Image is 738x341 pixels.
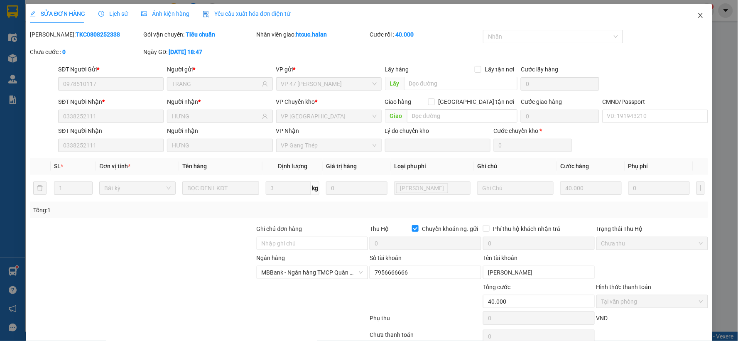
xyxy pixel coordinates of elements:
span: SỬA ĐƠN HÀNG [30,10,85,17]
span: Phụ phí [628,163,648,169]
span: user [262,81,268,87]
input: Dọc đường [407,109,518,123]
div: Nhân viên giao: [257,30,368,39]
b: [DATE] 18:47 [169,49,202,55]
th: Ghi chú [474,158,557,174]
input: Cước lấy hàng [521,77,599,91]
div: [PERSON_NAME]: [30,30,142,39]
b: 0 [62,49,66,55]
label: Số tài khoản [370,255,402,261]
input: 0 [560,182,622,195]
input: Ghi chú đơn hàng [257,237,368,250]
label: Tên tài khoản [483,255,517,261]
label: Ghi chú đơn hàng [257,226,302,232]
div: CMND/Passport [603,97,708,106]
span: VP Yên Bình [281,110,377,123]
b: 40.000 [395,31,414,38]
span: VP Gang Thép [281,139,377,152]
button: plus [696,182,705,195]
span: Đơn vị tính [99,163,130,169]
button: delete [33,182,47,195]
span: Lưu kho [396,183,448,193]
b: TKC0808252338 [76,31,120,38]
span: Giá trị hàng [326,163,357,169]
label: Hình thức thanh toán [596,284,652,290]
input: Tên người gửi [172,79,260,88]
span: Tên hàng [182,163,207,169]
input: Tên tài khoản [483,266,595,279]
div: Cước rồi : [370,30,481,39]
div: Người nhận [167,126,272,135]
span: edit [30,11,36,17]
span: close [697,12,704,19]
span: Định lượng [278,163,307,169]
input: Dọc đường [404,77,518,90]
span: clock-circle [98,11,104,17]
span: Chưa thu [601,237,703,250]
span: Chuyển khoản ng. gửi [419,224,481,233]
span: Lấy tận nơi [481,65,517,74]
div: SĐT Người Gửi [58,65,164,74]
span: SL [54,163,61,169]
span: Lấy [385,77,404,90]
div: SĐT Người Nhận [58,126,164,135]
div: VP gửi [276,65,382,74]
button: Close [689,4,712,27]
span: Giao hàng [385,98,412,105]
b: htcuc.halan [296,31,327,38]
span: kg [311,182,319,195]
span: Phí thu hộ khách nhận trả [490,224,564,233]
span: [GEOGRAPHIC_DATA] tận nơi [435,97,517,106]
span: VP 47 Trần Khát Chân [281,78,377,90]
span: picture [141,11,147,17]
b: Tiêu chuẩn [186,31,215,38]
input: 0 [326,182,387,195]
div: Cước chuyển kho [494,126,572,135]
span: user [262,113,268,119]
span: Lịch sử [98,10,128,17]
input: VD: Bàn, Ghế [182,182,259,195]
label: Cước giao hàng [521,98,562,105]
span: Thu Hộ [370,226,389,232]
span: [PERSON_NAME] [400,184,444,193]
img: icon [203,11,209,17]
span: MBBank - Ngân hàng TMCP Quân đội [262,266,363,279]
div: Chưa cước : [30,47,142,56]
div: Ngày GD: [143,47,255,56]
div: VP Nhận [276,126,382,135]
div: Tổng: 1 [33,206,285,215]
span: Bất kỳ [104,182,171,194]
div: Người gửi [167,65,272,74]
span: VND [596,315,608,321]
label: Ngân hàng [257,255,285,261]
input: Số tài khoản [370,266,481,279]
span: Tại văn phòng [601,295,703,308]
span: VP Chuyển kho [276,98,315,105]
span: Lấy hàng [385,66,409,73]
span: Cước hàng [560,163,589,169]
label: Cước lấy hàng [521,66,558,73]
div: Trạng thái Thu Hộ [596,224,708,233]
input: Tên người nhận [172,112,260,121]
span: Ảnh kiện hàng [141,10,189,17]
span: Yêu cầu xuất hóa đơn điện tử [203,10,290,17]
div: Người nhận [167,97,272,106]
div: Gói vận chuyển: [143,30,255,39]
div: Phụ thu [369,314,482,328]
th: Loại phụ phí [391,158,474,174]
input: Cước giao hàng [521,110,599,123]
span: Giao [385,109,407,123]
input: Ghi Chú [477,182,554,195]
span: Tổng cước [483,284,510,290]
div: SĐT Người Nhận [58,97,164,106]
div: Lý do chuyển kho [385,126,490,135]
